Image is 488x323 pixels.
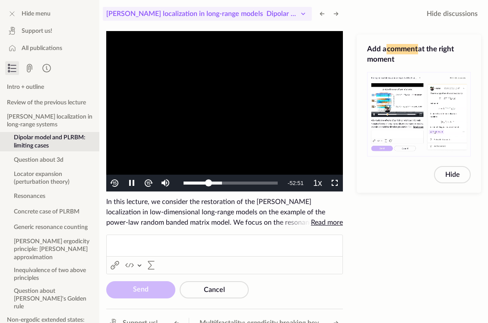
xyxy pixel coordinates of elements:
span: Dipolar model and PLRBM: limiting cases [266,10,392,17]
span: Send [133,286,149,293]
div: Progress Bar [184,182,278,185]
img: back [110,178,120,188]
span: Hide discussions [427,9,478,19]
span: 52:51 [289,180,304,186]
button: Mute [157,175,174,191]
span: Cancel [204,286,225,293]
button: Fullscreen [326,175,343,191]
h3: Add a at the right moment [367,44,471,65]
span: Hide menu [22,9,51,18]
button: Hide [434,166,471,183]
button: [PERSON_NAME] localization in long-range modelsDipolar model and PLRBM: limiting cases [103,7,312,21]
button: Pause [123,175,140,191]
span: All publications [22,44,62,53]
span: Read more [311,219,343,226]
span: - [288,180,289,186]
span: Support us! [22,27,52,35]
div: Video Player [106,31,343,191]
button: Send [106,281,175,298]
button: Cancel [180,281,249,298]
span: [PERSON_NAME] localization in long-range models [106,10,263,17]
span: In this lecture, we consider the restoration of the [PERSON_NAME] localization in low-dimensional... [106,197,343,228]
button: Playback Rate [309,175,326,191]
span: comment [387,44,418,54]
img: forth [143,178,153,188]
